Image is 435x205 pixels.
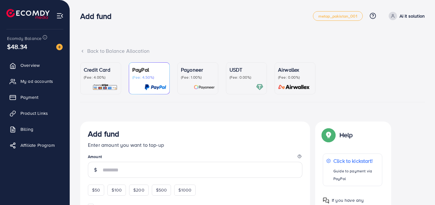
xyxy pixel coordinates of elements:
[144,83,166,91] img: card
[181,66,215,74] p: Payoneer
[5,75,65,88] a: My ad accounts
[178,187,191,193] span: $1000
[386,12,425,20] a: Ai it solution
[323,197,329,204] img: Popup guide
[56,12,64,20] img: menu
[84,75,118,80] p: (Fee: 4.00%)
[20,126,33,132] span: Billing
[318,14,357,18] span: metap_pakistan_001
[88,141,302,149] p: Enter amount you want to top-up
[194,83,215,91] img: card
[313,11,363,21] a: metap_pakistan_001
[20,62,40,68] span: Overview
[5,123,65,136] a: Billing
[92,83,118,91] img: card
[256,83,263,91] img: card
[20,78,53,84] span: My ad accounts
[278,66,312,74] p: Airwallex
[5,139,65,152] a: Affiliate Program
[229,75,263,80] p: (Fee: 0.00%)
[278,75,312,80] p: (Fee: 0.00%)
[7,35,42,42] span: Ecomdy Balance
[80,47,425,55] div: Back to Balance Allocation
[112,187,122,193] span: $100
[132,66,166,74] p: PayPal
[408,176,430,200] iframe: Chat
[333,167,379,183] p: Guide to payment via PayPal
[80,12,117,21] h3: Add fund
[133,187,144,193] span: $200
[88,129,119,138] h3: Add fund
[20,110,48,116] span: Product Links
[276,83,312,91] img: card
[229,66,263,74] p: USDT
[323,129,334,141] img: Popup guide
[84,66,118,74] p: Credit Card
[156,187,167,193] span: $500
[400,12,425,20] p: Ai it solution
[181,75,215,80] p: (Fee: 1.00%)
[339,131,353,139] p: Help
[132,75,166,80] p: (Fee: 4.50%)
[56,44,63,50] img: image
[5,107,65,120] a: Product Links
[5,91,65,104] a: Payment
[5,59,65,72] a: Overview
[88,154,302,162] legend: Amount
[6,9,50,19] img: logo
[333,157,379,165] p: Click to kickstart!
[20,94,38,100] span: Payment
[92,187,100,193] span: $50
[7,42,27,51] span: $48.34
[20,142,55,148] span: Affiliate Program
